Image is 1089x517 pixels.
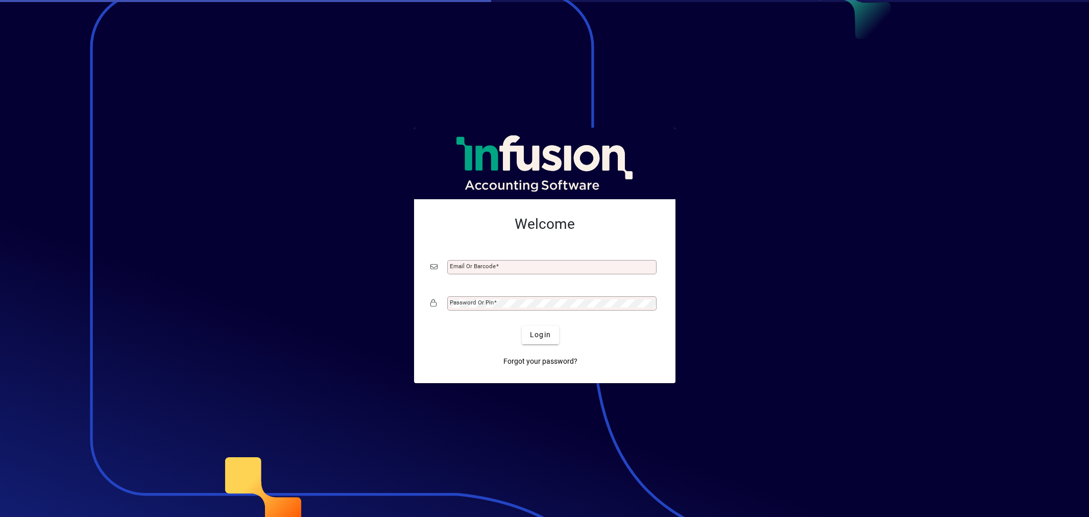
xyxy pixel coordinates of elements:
[522,326,559,344] button: Login
[450,299,494,306] mat-label: Password or Pin
[499,353,582,371] a: Forgot your password?
[430,216,659,233] h2: Welcome
[503,356,577,367] span: Forgot your password?
[530,330,551,340] span: Login
[450,263,496,270] mat-label: Email or Barcode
